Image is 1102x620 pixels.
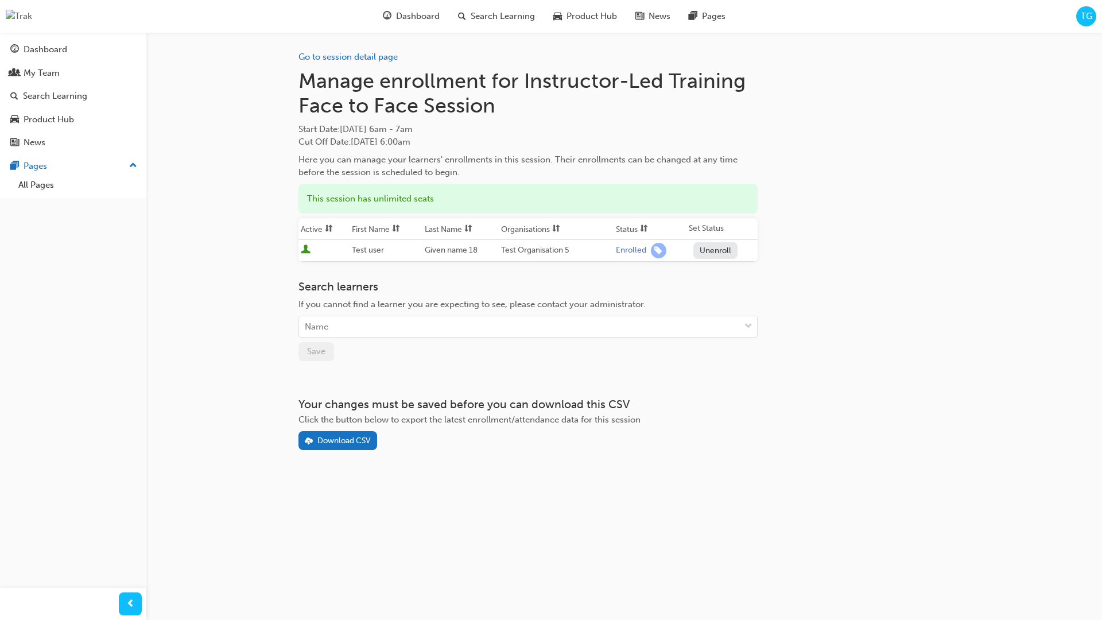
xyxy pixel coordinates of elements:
[649,10,670,23] span: News
[298,280,758,293] h3: Search learners
[10,68,19,79] span: people-icon
[305,437,313,447] span: download-icon
[350,218,422,240] th: Toggle SortBy
[10,91,18,102] span: search-icon
[471,10,535,23] span: Search Learning
[383,9,391,24] span: guage-icon
[5,156,142,177] button: Pages
[5,63,142,84] a: My Team
[24,136,45,149] div: News
[396,10,440,23] span: Dashboard
[317,436,371,445] div: Download CSV
[298,123,758,136] span: Start Date :
[689,9,697,24] span: pages-icon
[298,218,350,240] th: Toggle SortBy
[651,243,666,258] span: learningRecordVerb_ENROLL-icon
[6,10,32,23] img: Trak
[552,224,560,234] span: sorting-icon
[553,9,562,24] span: car-icon
[301,245,311,256] span: User is active
[305,320,328,334] div: Name
[24,67,60,80] div: My Team
[340,124,413,134] span: [DATE] 6am - 7am
[10,115,19,125] span: car-icon
[566,10,617,23] span: Product Hub
[686,218,758,240] th: Set Status
[449,5,544,28] a: search-iconSearch Learning
[298,414,641,425] span: Click the button below to export the latest enrollment/attendance data for this session
[325,224,333,234] span: sorting-icon
[374,5,449,28] a: guage-iconDashboard
[544,5,626,28] a: car-iconProduct Hub
[24,43,67,56] div: Dashboard
[129,158,137,173] span: up-icon
[5,37,142,156] button: DashboardMy TeamSearch LearningProduct HubNews
[702,10,725,23] span: Pages
[1081,10,1092,23] span: TG
[24,113,74,126] div: Product Hub
[458,9,466,24] span: search-icon
[422,218,498,240] th: Toggle SortBy
[307,346,325,356] span: Save
[10,138,19,148] span: news-icon
[298,342,334,361] button: Save
[14,176,142,194] a: All Pages
[10,161,19,172] span: pages-icon
[501,244,611,257] div: Test Organisation 5
[680,5,735,28] a: pages-iconPages
[5,86,142,107] a: Search Learning
[10,45,19,55] span: guage-icon
[298,52,398,62] a: Go to session detail page
[744,319,752,334] span: down-icon
[626,5,680,28] a: news-iconNews
[298,398,758,411] h3: Your changes must be saved before you can download this CSV
[640,224,648,234] span: sorting-icon
[5,109,142,130] a: Product Hub
[464,224,472,234] span: sorting-icon
[23,90,87,103] div: Search Learning
[616,245,646,256] div: Enrolled
[126,597,135,611] span: prev-icon
[298,184,758,214] div: This session has unlimited seats
[24,160,47,173] div: Pages
[614,218,686,240] th: Toggle SortBy
[298,299,646,309] span: If you cannot find a learner you are expecting to see, please contact your administrator.
[499,218,614,240] th: Toggle SortBy
[298,153,758,179] div: Here you can manage your learners' enrollments in this session. Their enrollments can be changed ...
[392,224,400,234] span: sorting-icon
[635,9,644,24] span: news-icon
[5,132,142,153] a: News
[298,431,378,450] button: Download CSV
[425,245,478,255] span: Given name 18
[298,137,410,147] span: Cut Off Date : [DATE] 6:00am
[5,39,142,60] a: Dashboard
[352,245,384,255] span: Test user
[693,242,738,259] button: Unenroll
[1076,6,1096,26] button: TG
[298,68,758,118] h1: Manage enrollment for Instructor-Led Training Face to Face Session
